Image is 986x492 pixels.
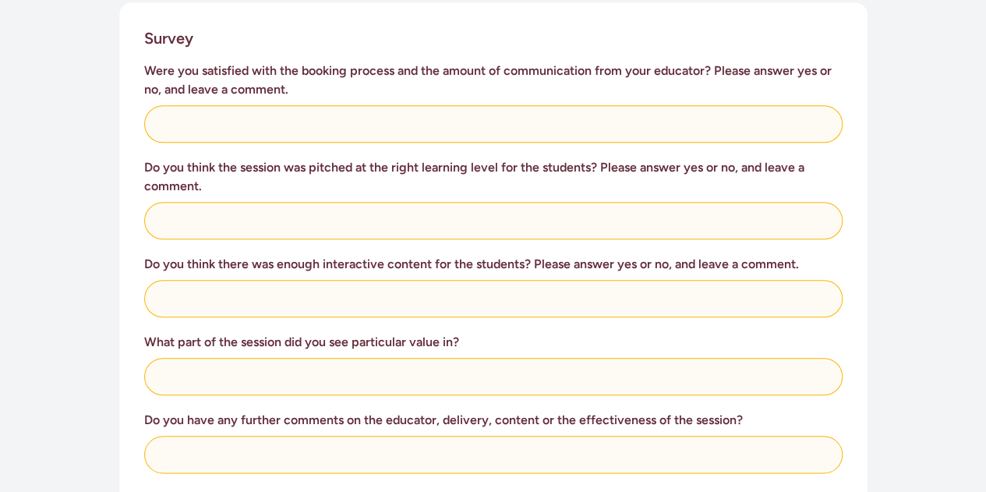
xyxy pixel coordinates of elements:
h3: Do you think the session was pitched at the right learning level for the students? Please answer ... [144,158,843,196]
h3: Do you think there was enough interactive content for the students? Please answer yes or no, and ... [144,255,843,274]
h3: Were you satisfied with the booking process and the amount of communication from your educator? P... [144,62,843,99]
h3: What part of the session did you see particular value in? [144,333,843,352]
h3: Do you have any further comments on the educator, delivery, content or the effectiveness of the s... [144,411,843,430]
h2: Survey [144,27,193,49]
